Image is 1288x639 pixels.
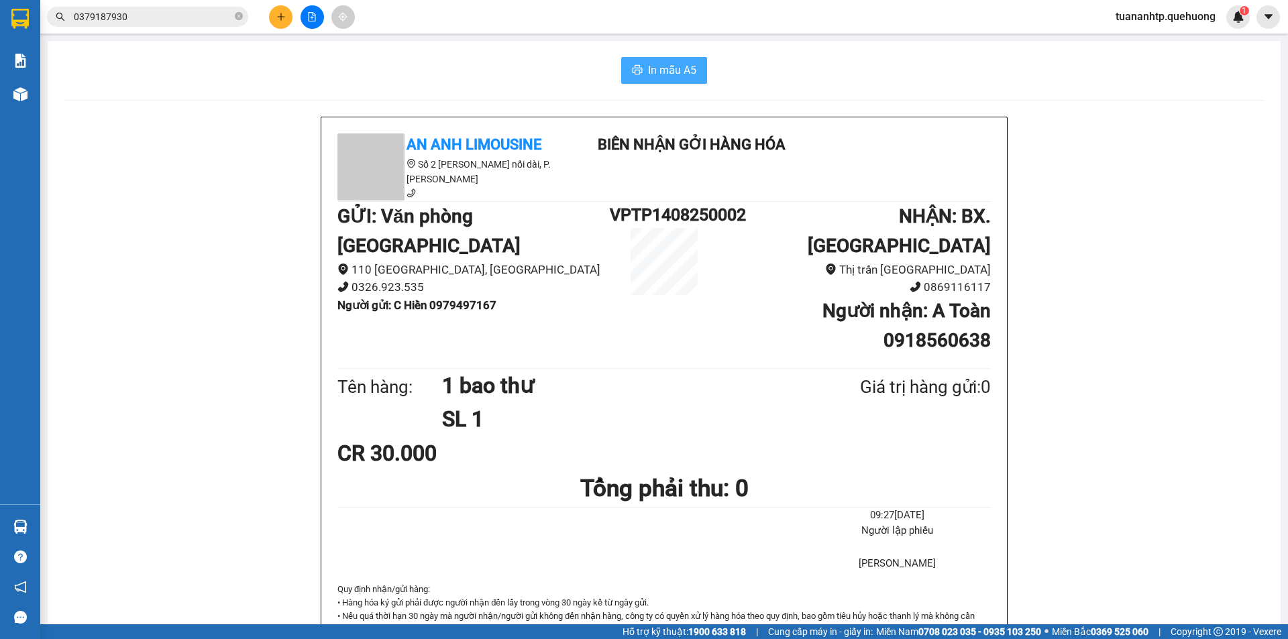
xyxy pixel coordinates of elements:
[804,556,991,572] li: [PERSON_NAME]
[1214,627,1223,636] span: copyright
[825,264,837,275] span: environment
[337,373,442,401] div: Tên hàng:
[337,205,521,257] b: GỬI : Văn phòng [GEOGRAPHIC_DATA]
[1044,629,1049,634] span: ⚪️
[307,12,317,21] span: file-add
[1105,8,1226,25] span: tuananhtp.quehuong
[1091,626,1148,637] strong: 0369 525 060
[407,136,541,153] b: An Anh Limousine
[14,581,27,593] span: notification
[407,159,416,168] span: environment
[269,5,292,29] button: plus
[623,624,746,639] span: Hỗ trợ kỹ thuật:
[1232,11,1244,23] img: icon-new-feature
[822,300,991,351] b: Người nhận : A Toàn 0918560638
[1242,6,1246,15] span: 1
[337,281,349,292] span: phone
[1263,11,1275,23] span: caret-down
[610,202,718,228] h1: VPTP1408250002
[1052,624,1148,639] span: Miền Bắc
[337,264,349,275] span: environment
[688,626,746,637] strong: 1900 633 818
[337,596,991,609] p: • Hàng hóa ký gửi phải được người nhận đến lấy trong vòng 30 ngày kể từ ngày gửi.
[337,278,610,296] li: 0326.923.535
[910,281,921,292] span: phone
[756,624,758,639] span: |
[337,470,991,507] h1: Tổng phải thu: 0
[11,9,29,29] img: logo-vxr
[718,278,991,296] li: 0869116117
[407,188,416,198] span: phone
[1240,6,1249,15] sup: 1
[621,57,707,84] button: printerIn mẫu A5
[13,87,28,101] img: warehouse-icon
[442,369,795,402] h1: 1 bao thư
[276,12,286,21] span: plus
[918,626,1041,637] strong: 0708 023 035 - 0935 103 250
[632,64,643,77] span: printer
[804,508,991,524] li: 09:27[DATE]
[598,136,786,153] b: Biên nhận gởi hàng hóa
[804,523,991,539] li: Người lập phiếu
[795,373,991,401] div: Giá trị hàng gửi: 0
[14,611,27,624] span: message
[876,624,1041,639] span: Miền Nam
[337,157,579,186] li: Số 2 [PERSON_NAME] nối dài, P. [PERSON_NAME]
[331,5,355,29] button: aim
[648,62,696,78] span: In mẫu A5
[337,298,496,312] b: Người gửi : C Hiền 0979497167
[17,86,74,150] b: An Anh Limousine
[1159,624,1161,639] span: |
[14,550,27,563] span: question-circle
[337,261,610,279] li: 110 [GEOGRAPHIC_DATA], [GEOGRAPHIC_DATA]
[337,437,553,470] div: CR 30.000
[13,520,28,534] img: warehouse-icon
[338,12,347,21] span: aim
[337,609,991,637] p: • Nếu quá thời hạn 30 ngày mà người nhận/người gửi không đến nhận hàng, công ty có quyền xử lý hà...
[56,12,65,21] span: search
[768,624,873,639] span: Cung cấp máy in - giấy in:
[301,5,324,29] button: file-add
[87,19,129,129] b: Biên nhận gởi hàng hóa
[718,261,991,279] li: Thị trấn [GEOGRAPHIC_DATA]
[13,54,28,68] img: solution-icon
[74,9,232,24] input: Tìm tên, số ĐT hoặc mã đơn
[808,205,991,257] b: NHẬN : BX. [GEOGRAPHIC_DATA]
[235,11,243,23] span: close-circle
[235,12,243,20] span: close-circle
[442,402,795,436] h1: SL 1
[1256,5,1280,29] button: caret-down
